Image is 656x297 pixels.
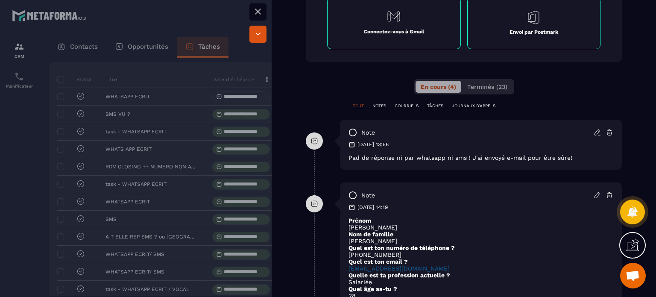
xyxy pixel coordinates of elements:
[357,204,388,211] p: [DATE] 14:19
[620,263,646,288] div: Ouvrir le chat
[364,28,424,35] p: Connectez-vous à Gmail
[510,29,558,35] p: Envoi par Postmark
[416,81,461,93] button: En cours (4)
[348,285,397,292] strong: Quel âge as-tu ?
[348,231,393,238] strong: Nom de famille
[361,191,375,200] p: note
[361,129,375,137] p: note
[348,238,613,244] p: [PERSON_NAME]
[348,244,455,251] strong: Quel est ton numéro de téléphone ?
[348,258,408,265] strong: Quel est ton email ?
[353,103,364,109] p: TOUT
[348,251,613,258] p: [PHONE_NUMBER]
[348,154,613,161] p: Pad de réponse ni par whatsapp ni sms ! J'ai envoyé e-mail pour être sûre!
[462,81,512,93] button: Terminés (23)
[372,103,386,109] p: NOTES
[348,224,613,231] p: [PERSON_NAME]
[467,83,507,90] span: Terminés (23)
[452,103,495,109] p: JOURNAUX D'APPELS
[348,217,371,224] strong: Prénom
[427,103,443,109] p: TÂCHES
[348,265,450,272] a: [EMAIL_ADDRESS][DOMAIN_NAME]
[348,272,450,279] strong: Quelle est ta profession actuelle ?
[395,103,419,109] p: COURRIELS
[421,83,456,90] span: En cours (4)
[348,279,613,285] p: Salariée
[357,141,389,148] p: [DATE] 13:56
